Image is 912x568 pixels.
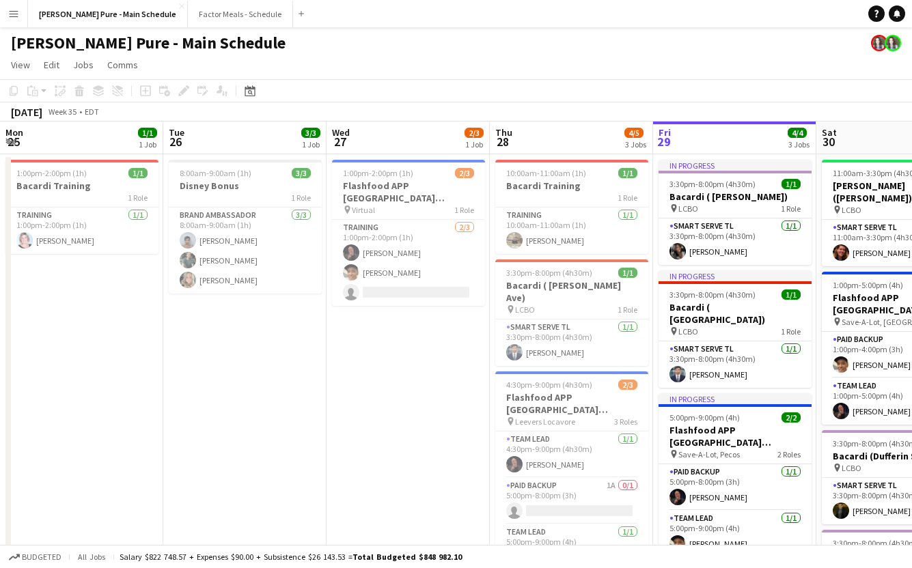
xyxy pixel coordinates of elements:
[657,134,671,150] span: 29
[180,168,251,178] span: 8:00am-9:00am (1h)
[659,270,812,388] app-job-card: In progress3:30pm-8:00pm (4h30m)1/1Bacardi ( [GEOGRAPHIC_DATA]) LCBO1 RoleSmart Serve TL1/13:30pm...
[659,270,812,281] div: In progress
[495,160,648,254] app-job-card: 10:00am-11:00am (1h)1/1Bacardi Training1 RoleTraining1/110:00am-11:00am (1h)[PERSON_NAME]
[343,168,413,178] span: 1:00pm-2:00pm (1h)
[45,106,79,117] span: Week 35
[506,380,592,390] span: 4:30pm-9:00pm (4h30m)
[332,160,485,306] app-job-card: 1:00pm-2:00pm (1h)2/3Flashfood APP [GEOGRAPHIC_DATA] [GEOGRAPHIC_DATA], [GEOGRAPHIC_DATA] Trainin...
[11,105,42,119] div: [DATE]
[842,205,861,215] span: LCBO
[495,391,648,416] h3: Flashfood APP [GEOGRAPHIC_DATA] [GEOGRAPHIC_DATA], [GEOGRAPHIC_DATA]
[659,424,812,449] h3: Flashfood APP [GEOGRAPHIC_DATA] [GEOGRAPHIC_DATA], [GEOGRAPHIC_DATA]
[11,33,286,53] h1: [PERSON_NAME] Pure - Main Schedule
[292,168,311,178] span: 3/3
[169,160,322,294] app-job-card: 8:00am-9:00am (1h)3/3Disney Bonus1 RoleBrand Ambassador3/38:00am-9:00am (1h)[PERSON_NAME][PERSON_...
[495,279,648,304] h3: Bacardi ( [PERSON_NAME] Ave)
[455,168,474,178] span: 2/3
[782,289,801,300] span: 1/1
[842,463,861,473] span: LCBO
[833,280,903,290] span: 1:00pm-5:00pm (4h)
[332,180,485,204] h3: Flashfood APP [GEOGRAPHIC_DATA] [GEOGRAPHIC_DATA], [GEOGRAPHIC_DATA] Training
[495,478,648,524] app-card-role: Paid Backup1A0/15:00pm-8:00pm (3h)
[781,203,801,214] span: 1 Role
[788,139,810,150] div: 3 Jobs
[885,35,901,51] app-user-avatar: Ashleigh Rains
[669,412,740,423] span: 5:00pm-9:00pm (4h)
[659,511,812,557] app-card-role: Team Lead1/15:00pm-9:00pm (4h)[PERSON_NAME]
[659,341,812,388] app-card-role: Smart Serve TL1/13:30pm-8:00pm (4h30m)[PERSON_NAME]
[669,179,756,189] span: 3:30pm-8:00pm (4h30m)
[5,180,158,192] h3: Bacardi Training
[618,193,637,203] span: 1 Role
[659,160,812,171] div: In progress
[659,190,812,203] h3: Bacardi ( [PERSON_NAME])
[777,449,801,459] span: 2 Roles
[465,139,483,150] div: 1 Job
[871,35,887,51] app-user-avatar: Ashleigh Rains
[73,59,94,71] span: Jobs
[291,193,311,203] span: 1 Role
[618,168,637,178] span: 1/1
[332,126,350,139] span: Wed
[85,106,99,117] div: EDT
[618,268,637,278] span: 1/1
[120,552,462,562] div: Salary $822 748.57 + Expenses $90.00 + Subsistence $26 143.53 =
[506,268,592,278] span: 3:30pm-8:00pm (4h30m)
[28,1,188,27] button: [PERSON_NAME] Pure - Main Schedule
[782,179,801,189] span: 1/1
[782,412,801,423] span: 2/2
[659,218,812,265] app-card-role: Smart Serve TL1/13:30pm-8:00pm (4h30m)[PERSON_NAME]
[618,304,637,315] span: 1 Role
[44,59,59,71] span: Edit
[659,160,812,265] app-job-card: In progress3:30pm-8:00pm (4h30m)1/1Bacardi ( [PERSON_NAME]) LCBO1 RoleSmart Serve TL1/13:30pm-8:0...
[659,126,671,139] span: Fri
[353,552,462,562] span: Total Budgeted $848 982.10
[167,134,184,150] span: 26
[169,126,184,139] span: Tue
[515,304,535,315] span: LCBO
[822,126,837,139] span: Sat
[16,168,87,178] span: 1:00pm-2:00pm (1h)
[188,1,293,27] button: Factor Meals - Schedule
[659,393,812,557] app-job-card: In progress5:00pm-9:00pm (4h)2/2Flashfood APP [GEOGRAPHIC_DATA] [GEOGRAPHIC_DATA], [GEOGRAPHIC_DA...
[22,552,61,562] span: Budgeted
[515,416,575,427] span: Leevers Locavore
[781,326,801,337] span: 1 Role
[454,205,474,215] span: 1 Role
[788,128,807,138] span: 4/4
[618,380,637,390] span: 2/3
[3,134,23,150] span: 25
[495,259,648,366] app-job-card: 3:30pm-8:00pm (4h30m)1/1Bacardi ( [PERSON_NAME] Ave) LCBO1 RoleSmart Serve TL1/13:30pm-8:00pm (4h...
[128,168,148,178] span: 1/1
[669,289,756,300] span: 3:30pm-8:00pm (4h30m)
[139,139,156,150] div: 1 Job
[678,449,740,459] span: Save-A-Lot, Pecos
[352,205,375,215] span: Virtual
[7,550,64,565] button: Budgeted
[495,431,648,478] app-card-role: Team Lead1/14:30pm-9:00pm (4h30m)[PERSON_NAME]
[5,208,158,254] app-card-role: Training1/11:00pm-2:00pm (1h)[PERSON_NAME]
[302,139,320,150] div: 1 Job
[495,126,512,139] span: Thu
[68,56,99,74] a: Jobs
[107,59,138,71] span: Comms
[11,59,30,71] span: View
[659,301,812,326] h3: Bacardi ( [GEOGRAPHIC_DATA])
[169,180,322,192] h3: Disney Bonus
[128,193,148,203] span: 1 Role
[5,160,158,254] app-job-card: 1:00pm-2:00pm (1h)1/1Bacardi Training1 RoleTraining1/11:00pm-2:00pm (1h)[PERSON_NAME]
[624,128,644,138] span: 4/5
[169,208,322,294] app-card-role: Brand Ambassador3/38:00am-9:00am (1h)[PERSON_NAME][PERSON_NAME][PERSON_NAME]
[678,203,698,214] span: LCBO
[465,128,484,138] span: 2/3
[678,326,698,337] span: LCBO
[38,56,65,74] a: Edit
[5,126,23,139] span: Mon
